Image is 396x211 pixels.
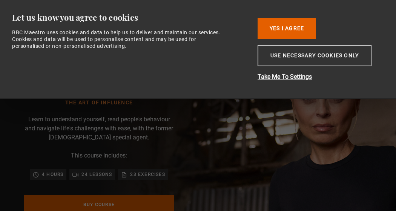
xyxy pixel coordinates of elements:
[258,18,316,39] button: Yes I Agree
[12,29,223,50] div: BBC Maestro uses cookies and data to help us to deliver and maintain our services. Cookies and da...
[258,72,378,81] button: Take Me To Settings
[24,115,174,142] p: Learn to understand yourself, read people's behaviour and navigate life's challenges with ease, w...
[258,45,371,66] button: Use necessary cookies only
[42,171,63,178] p: 4 hours
[71,151,127,160] p: This course includes:
[81,171,112,178] p: 24 lessons
[130,171,165,178] p: 23 exercises
[12,12,246,23] div: Let us know you agree to cookies
[36,100,163,106] h1: The Art of Influence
